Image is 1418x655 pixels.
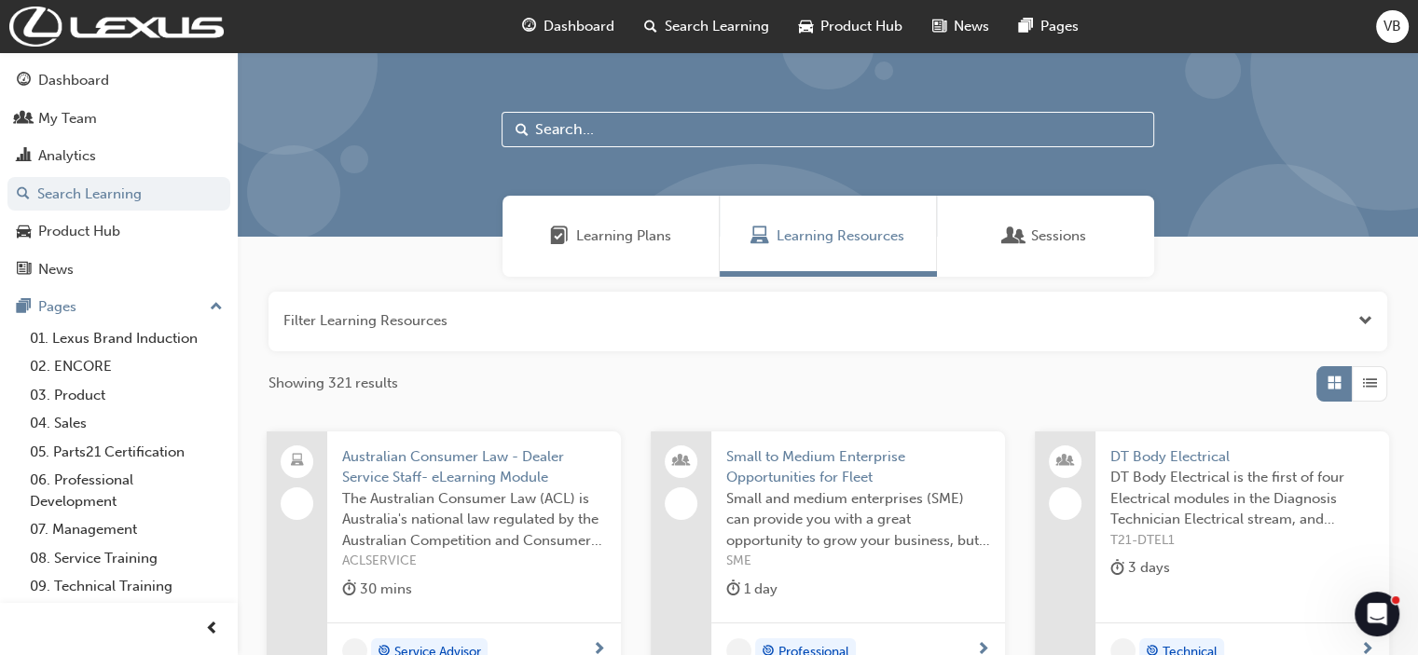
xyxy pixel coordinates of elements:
span: prev-icon [205,618,219,641]
div: Pages [38,296,76,318]
a: 06. Professional Development [22,466,230,515]
span: Grid [1328,373,1342,394]
span: Pages [1040,16,1079,37]
span: DT Body Electrical is the first of four Electrical modules in the Diagnosis Technician Electrical... [1110,467,1374,530]
img: Trak [9,7,224,47]
a: 02. ENCORE [22,352,230,381]
div: Product Hub [38,221,120,242]
a: My Team [7,102,230,136]
span: duration-icon [342,578,356,601]
span: Showing 321 results [268,373,398,394]
span: people-icon [1059,449,1072,473]
a: news-iconNews [917,7,1004,46]
a: 08. Service Training [22,544,230,573]
a: search-iconSearch Learning [629,7,784,46]
span: Learning Resources [777,225,904,247]
span: Learning Resources [750,225,769,247]
span: The Australian Consumer Law (ACL) is Australia's national law regulated by the Australian Competi... [342,488,606,552]
button: Pages [7,290,230,324]
a: guage-iconDashboard [507,7,629,46]
div: Dashboard [38,70,109,91]
a: 01. Lexus Brand Induction [22,324,230,353]
span: Dashboard [544,16,614,37]
input: Search... [502,112,1154,147]
span: people-icon [675,449,688,473]
span: Sessions [1005,225,1024,247]
a: 03. Product [22,381,230,410]
span: DT Body Electrical [1110,446,1374,468]
span: Sessions [1031,225,1086,247]
a: Search Learning [7,177,230,212]
a: Analytics [7,139,230,173]
span: search-icon [644,15,657,38]
a: Learning PlansLearning Plans [502,196,720,277]
span: Search [516,119,529,141]
span: Small and medium enterprises (SME) can provide you with a great opportunity to grow your business... [726,488,990,552]
a: 04. Sales [22,409,230,438]
span: pages-icon [17,299,31,316]
button: VB [1376,10,1409,43]
span: guage-icon [522,15,536,38]
span: duration-icon [726,578,740,601]
a: Dashboard [7,63,230,98]
a: SessionsSessions [937,196,1154,277]
span: List [1363,373,1377,394]
a: car-iconProduct Hub [784,7,917,46]
div: 30 mins [342,578,412,601]
a: Learning ResourcesLearning Resources [720,196,937,277]
span: SME [726,551,990,572]
iframe: Intercom live chat [1355,592,1399,636]
a: 09. Technical Training [22,572,230,601]
button: DashboardMy TeamAnalyticsSearch LearningProduct HubNews [7,60,230,290]
div: News [38,259,74,280]
div: My Team [38,108,97,130]
span: duration-icon [1110,556,1124,580]
a: 07. Management [22,515,230,544]
div: Analytics [38,145,96,167]
span: VB [1384,16,1401,37]
span: pages-icon [1019,15,1033,38]
a: 10. TUNE Rev-Up Training [22,601,230,630]
button: Open the filter [1358,310,1372,332]
span: news-icon [932,15,946,38]
span: people-icon [17,111,31,128]
span: car-icon [799,15,813,38]
span: T21-DTEL1 [1110,530,1374,552]
a: News [7,252,230,287]
span: car-icon [17,224,31,240]
span: up-icon [210,295,223,320]
a: Product Hub [7,214,230,249]
span: chart-icon [17,148,31,165]
span: Search Learning [665,16,769,37]
span: Learning Plans [550,225,569,247]
span: Learning Plans [576,225,671,247]
span: laptop-icon [291,449,304,473]
span: ACLSERVICE [342,551,606,572]
span: news-icon [17,262,31,279]
span: Product Hub [820,16,902,37]
span: Australian Consumer Law - Dealer Service Staff- eLearning Module [342,446,606,488]
a: pages-iconPages [1004,7,1094,46]
div: 1 day [726,578,778,601]
span: guage-icon [17,73,31,89]
a: 05. Parts21 Certification [22,438,230,467]
span: News [954,16,989,37]
span: Small to Medium Enterprise Opportunities for Fleet [726,446,990,488]
span: search-icon [17,186,30,203]
div: 3 days [1110,556,1170,580]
